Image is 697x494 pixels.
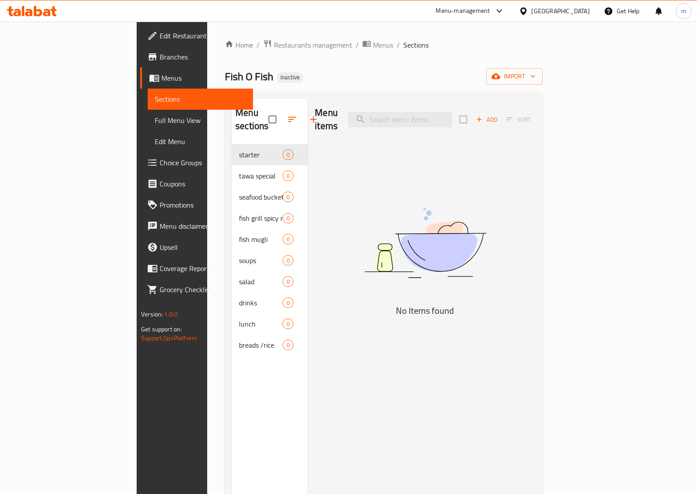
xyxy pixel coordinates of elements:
[283,256,293,265] span: 0
[373,40,393,50] span: Menus
[232,229,308,250] div: fish mugli0
[160,284,246,295] span: Grocery Checklist
[148,131,253,152] a: Edit Menu
[239,255,283,266] span: soups
[148,89,253,110] a: Sections
[140,152,253,173] a: Choice Groups
[283,149,294,160] div: items
[283,276,294,287] div: items
[283,234,294,245] div: items
[160,200,246,210] span: Promotions
[303,109,324,130] button: Add section
[283,192,294,202] div: items
[140,25,253,46] a: Edit Restaurant
[160,263,246,274] span: Coverage Report
[141,332,197,344] a: Support.OpsPlatform
[362,39,393,51] a: Menus
[239,276,283,287] span: salad
[283,193,293,201] span: 0
[397,40,400,50] li: /
[283,171,294,181] div: items
[140,194,253,215] a: Promotions
[239,149,283,160] span: starter
[239,213,283,223] span: fish grill spicy masala
[277,74,303,81] span: Inactive
[232,165,308,186] div: tawa special0
[140,173,253,194] a: Coupons
[263,110,282,129] span: Select all sections
[148,110,253,131] a: Full Menu View
[160,178,246,189] span: Coupons
[283,172,293,180] span: 0
[239,297,283,308] span: drinks
[160,30,246,41] span: Edit Restaurant
[283,151,293,159] span: 0
[283,213,294,223] div: items
[239,319,283,329] span: lunch
[532,6,590,16] div: [GEOGRAPHIC_DATA]
[232,250,308,271] div: soups0
[315,304,536,318] h5: No Items found
[239,192,283,202] span: seafood bucket
[232,141,308,359] nav: Menu sections
[356,40,359,50] li: /
[232,334,308,356] div: breads /rice0
[140,279,253,300] a: Grocery Checklist
[232,186,308,208] div: seafood bucket0
[140,46,253,67] a: Branches
[232,313,308,334] div: lunch0
[225,39,543,51] nav: breadcrumb
[283,297,294,308] div: items
[283,278,293,286] span: 0
[239,340,283,350] span: breads /rice
[493,71,536,82] span: import
[160,221,246,231] span: Menu disclaimer
[140,258,253,279] a: Coverage Report
[282,109,303,130] span: Sort sections
[473,113,501,126] button: Add
[239,234,283,245] span: fish mugli
[436,6,490,16] div: Menu-management
[475,115,499,125] span: Add
[232,292,308,313] div: drinks0
[283,255,294,266] div: items
[155,94,246,104] span: Sections
[486,68,543,85] button: import
[140,215,253,237] a: Menu disclaimer
[274,40,352,50] span: Restaurants management
[681,6,686,16] span: m
[155,115,246,126] span: Full Menu View
[315,185,536,301] img: dish.svg
[283,341,293,349] span: 0
[140,237,253,258] a: Upsell
[140,67,253,89] a: Menus
[239,171,283,181] span: tawa special
[232,144,308,165] div: starter0
[283,214,293,223] span: 0
[315,106,338,133] h2: Menu items
[232,271,308,292] div: salad0
[403,40,429,50] span: Sections
[161,73,246,83] span: Menus
[283,340,294,350] div: items
[277,72,303,83] div: Inactive
[232,208,308,229] div: fish grill spicy masala0
[348,112,452,127] input: search
[501,113,537,126] span: Select section first
[283,235,293,244] span: 0
[164,308,178,320] span: 1.0.0
[283,299,293,307] span: 0
[160,242,246,253] span: Upsell
[283,320,293,328] span: 0
[160,52,246,62] span: Branches
[257,40,260,50] li: /
[473,113,501,126] span: Add item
